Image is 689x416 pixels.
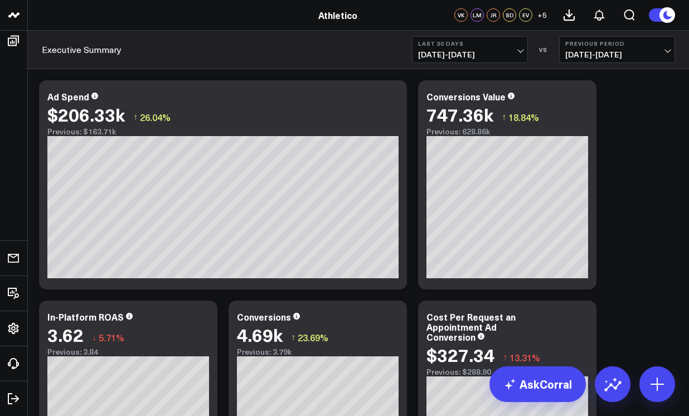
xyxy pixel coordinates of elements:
[454,8,468,22] div: VK
[318,9,357,21] a: Athletico
[426,104,493,124] div: 747.36k
[519,8,532,22] div: EV
[47,347,209,356] div: Previous: 3.84
[92,330,96,345] span: ↓
[426,127,588,136] div: Previous: 628.86k
[140,111,171,123] span: 26.04%
[502,110,506,124] span: ↑
[412,36,528,63] button: Last 30 Days[DATE]-[DATE]
[47,90,89,103] div: Ad Spend
[237,347,399,356] div: Previous: 3.79k
[47,104,125,124] div: $206.33k
[42,43,122,56] a: Executive Summary
[470,8,484,22] div: LM
[298,331,328,344] span: 23.69%
[47,325,84,345] div: 3.62
[426,345,494,365] div: $327.34
[418,40,522,47] b: Last 30 Days
[503,8,516,22] div: SD
[537,11,547,19] span: + 5
[533,46,554,53] div: VS
[489,366,586,402] a: AskCorral
[426,367,588,376] div: Previous: $288.90
[133,110,138,124] span: ↑
[559,36,675,63] button: Previous Period[DATE]-[DATE]
[487,8,500,22] div: JR
[426,311,516,343] div: Cost Per Request an Appointment Ad Conversion
[508,111,539,123] span: 18.84%
[565,50,669,59] span: [DATE] - [DATE]
[237,325,283,345] div: 4.69k
[47,311,124,323] div: In-Platform ROAS
[99,331,124,344] span: 5.71%
[565,40,669,47] b: Previous Period
[237,311,291,323] div: Conversions
[503,350,507,365] span: ↑
[47,127,399,136] div: Previous: $163.71k
[291,330,295,345] span: ↑
[418,50,522,59] span: [DATE] - [DATE]
[510,351,540,364] span: 13.31%
[535,8,549,22] button: +5
[426,90,506,103] div: Conversions Value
